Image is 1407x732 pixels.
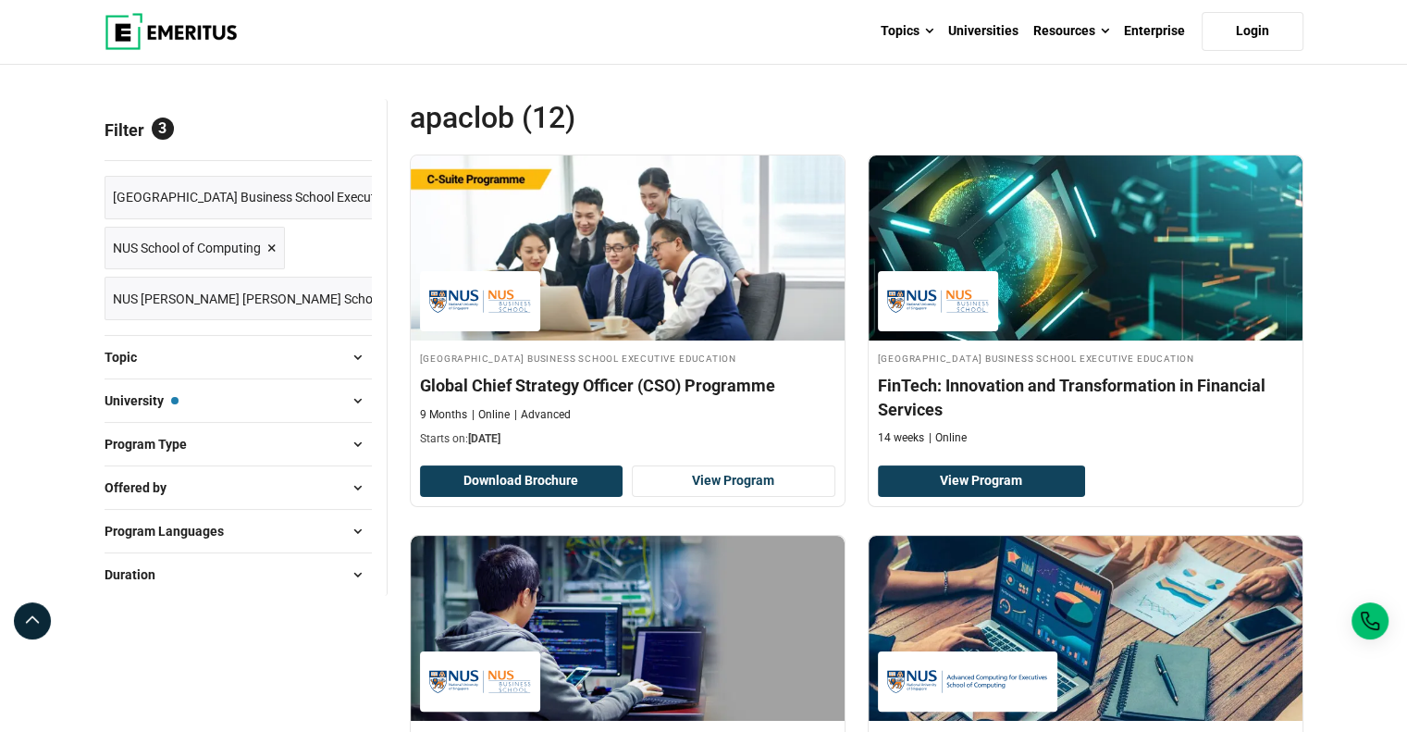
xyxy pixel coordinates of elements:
[411,536,845,721] img: Python For Analytics | Online Data Science and Analytics Course
[632,465,835,497] a: View Program
[105,227,285,270] a: NUS School of Computing ×
[878,430,924,446] p: 14 weeks
[105,176,476,219] a: [GEOGRAPHIC_DATA] Business School Executive Education ×
[105,343,372,371] button: Topic
[105,517,372,545] button: Program Languages
[267,235,277,262] span: ×
[420,431,835,447] p: Starts on:
[315,120,372,144] a: Reset all
[429,661,531,702] img: National University of Singapore Business School Executive Education
[113,289,451,309] span: NUS [PERSON_NAME] [PERSON_NAME] School of Medicine
[105,434,202,454] span: Program Type
[869,155,1302,455] a: Finance Course by National University of Singapore Business School Executive Education - National...
[878,350,1293,366] h4: [GEOGRAPHIC_DATA] Business School Executive Education
[420,465,623,497] button: Download Brochure
[869,536,1302,721] img: Analytics: From Data to Insights | Online Data Science and Analytics Course
[472,407,510,423] p: Online
[105,347,152,367] span: Topic
[429,280,531,322] img: National University of Singapore Business School Executive Education
[152,118,174,140] span: 3
[105,474,372,502] button: Offered by
[105,391,179,411] span: University
[410,99,857,136] span: APACLOB (12)
[105,99,372,160] p: Filter
[105,277,475,320] a: NUS [PERSON_NAME] [PERSON_NAME] School of Medicine ×
[105,521,239,541] span: Program Languages
[105,561,372,589] button: Duration
[105,478,181,498] span: Offered by
[420,407,467,423] p: 9 Months
[887,280,989,322] img: National University of Singapore Business School Executive Education
[105,387,372,415] button: University
[105,430,372,458] button: Program Type
[411,155,845,457] a: Leadership Course by National University of Singapore Business School Executive Education - Septe...
[468,432,500,445] span: [DATE]
[869,155,1302,341] img: FinTech: Innovation and Transformation in Financial Services | Online Finance Course
[411,155,845,341] img: Global Chief Strategy Officer (CSO) Programme | Online Leadership Course
[878,465,1086,497] a: View Program
[113,187,452,207] span: [GEOGRAPHIC_DATA] Business School Executive Education
[420,374,835,397] h4: Global Chief Strategy Officer (CSO) Programme
[113,238,261,258] span: NUS School of Computing
[105,565,170,585] span: Duration
[1202,12,1303,51] a: Login
[887,661,1048,702] img: NUS School of Computing
[878,374,1293,420] h4: FinTech: Innovation and Transformation in Financial Services
[420,350,835,366] h4: [GEOGRAPHIC_DATA] Business School Executive Education
[514,407,571,423] p: Advanced
[929,430,967,446] p: Online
